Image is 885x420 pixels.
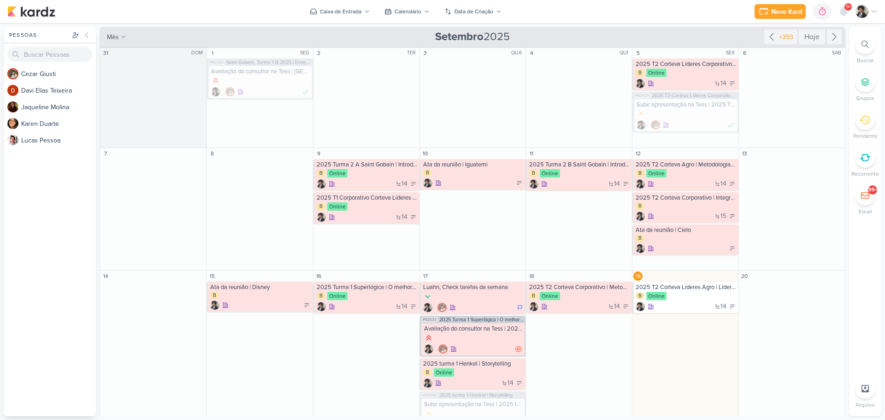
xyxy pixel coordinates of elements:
[636,244,645,253] img: Pedro Luahn Simões
[423,178,432,188] img: Pedro Luahn Simões
[540,292,560,300] div: Online
[726,49,737,57] div: SEX
[853,132,878,140] p: Pendente
[729,181,736,187] div: A Fazer
[401,181,407,187] span: 14
[614,303,620,310] span: 14
[101,272,110,281] div: 14
[422,317,437,322] span: PS3533
[636,284,737,291] div: 2025 T2 Corteva Líderes Agro | Líder Formador
[7,47,92,62] input: Buscar Pessoas
[516,380,523,386] div: A Fazer
[729,303,736,310] div: A Fazer
[720,80,726,87] span: 14
[424,333,433,343] div: Prioridade Alta
[540,169,560,177] div: Online
[527,149,536,158] div: 11
[439,317,524,322] span: 2025 Turma 1 Superlógica | O melhor do Conflito
[7,68,18,79] img: Cezar Giusti
[435,30,484,43] strong: Setembro
[317,284,418,291] div: 2025 Turma 1 Superlógica | O melhor do Conflito
[317,170,325,177] div: B
[859,207,872,216] p: Email
[211,87,220,96] img: Pedro Luahn Simões
[211,87,220,96] div: Criador(a): Pedro Luahn Simões
[304,302,310,308] div: A Fazer
[437,303,447,312] img: Cezar Giusti
[529,292,538,300] div: B
[410,181,417,187] div: A Fazer
[423,360,524,367] div: 2025 turma 1 Henkel | Storytelling
[435,30,510,44] span: 2025
[527,272,536,281] div: 18
[529,284,630,291] div: 2025 T2 Corteva Corporativo | Metodologias Ágeis
[7,6,55,17] img: kardz.app
[507,380,513,386] span: 14
[314,272,324,281] div: 16
[851,170,879,178] p: Recorrente
[729,245,736,252] div: A Fazer
[107,32,119,42] span: mês
[438,344,448,354] img: Cezar Giusti
[868,186,877,194] div: 99+
[327,169,348,177] div: Online
[421,48,430,58] div: 3
[327,202,348,211] div: Online
[423,303,432,312] img: Pedro Luahn Simões
[636,302,645,311] div: Criador(a): Pedro Luahn Simões
[210,301,219,310] img: Pedro Luahn Simões
[423,169,432,177] div: B
[614,181,620,187] span: 14
[529,170,538,177] div: B
[226,60,311,65] span: Saint Gobain, Turma 1 B 2025 | Encerramento
[210,284,311,291] div: Ata da reunião | Disney
[529,302,538,311] div: Criador(a): Pedro Luahn Simões
[208,48,217,58] div: 1
[434,368,454,377] div: Online
[515,345,522,353] div: Em atraso
[436,344,448,354] div: Colaboradores: Cezar Giusti
[637,120,646,130] img: Pedro Luahn Simões
[636,292,644,300] div: B
[423,303,432,312] div: Criador(a): Pedro Luahn Simões
[410,303,417,310] div: A Fazer
[300,49,312,57] div: SEG
[7,118,18,129] img: Karen Duarte
[646,69,667,77] div: Online
[637,109,646,118] div: Prioridade Média
[424,325,523,332] div: Avaliação do consultor na Tess | 2025 Superlógica | O melhor do Conflito
[636,79,645,88] div: Criador(a): Pedro Luahn Simões
[423,284,524,291] div: Luahn, Check tarefas da semana
[317,213,326,222] div: Criador(a): Pedro Luahn Simões
[21,102,96,112] div: J a q u e l i n e M o l i n a
[636,235,644,242] div: B
[855,5,868,18] img: Pedro Luahn Simões
[439,393,513,398] span: 2025 turma 1 Henkel | Storytelling
[223,87,235,96] div: Colaboradores: Cezar Giusti
[317,203,325,210] div: B
[210,301,219,310] div: Criador(a): Pedro Luahn Simões
[517,304,523,311] div: Em Andamento
[317,213,326,222] img: Pedro Luahn Simões
[636,194,737,201] div: 2025 T2 Corteva Corporativo | Integração
[424,344,433,354] div: Criador(a): Pedro Luahn Simões
[636,161,737,168] div: 2025 T2 Corteva Agro | Metodologias Ágeis
[636,226,737,234] div: Ata da reunião | Cielo
[637,101,736,108] div: Subir apresentação na Tess | 2025 T2 Corteva Líderes Corporativo | Líder Formador
[422,393,437,398] span: PS3548
[423,379,432,388] div: Criador(a): Pedro Luahn Simões
[637,120,646,130] div: Criador(a): Pedro Luahn Simões
[529,179,538,189] img: Pedro Luahn Simões
[423,292,432,301] div: Prioridade Baixa
[401,303,407,310] span: 14
[636,179,645,189] img: Pedro Luahn Simões
[846,3,851,11] span: 9+
[317,194,418,201] div: 2025 T1 Corporativo Corteva Líderes | Pulso
[729,213,736,219] div: A Fazer
[623,303,629,310] div: A Fazer
[634,93,650,98] span: PS3439
[529,161,630,168] div: 2025 Turma 2 B Saint Gobain | Introdução ao Projeto de estágio
[636,212,645,221] img: Pedro Luahn Simões
[633,272,643,281] div: 19
[727,120,735,130] div: Finalizado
